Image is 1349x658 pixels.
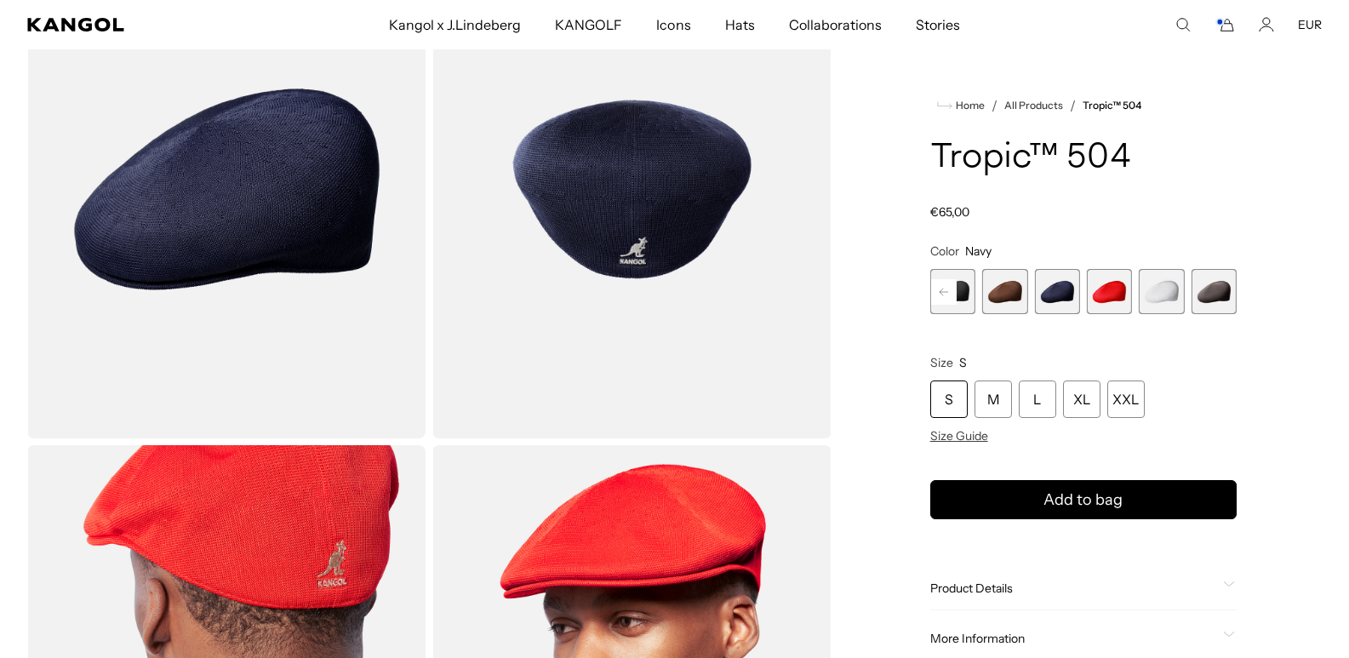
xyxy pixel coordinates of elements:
a: Tropic™ 504 [1083,100,1141,112]
button: Cart [1215,17,1235,32]
a: Home [937,98,985,113]
li: / [985,95,997,116]
div: 4 of 9 [930,269,975,314]
label: Navy [1034,269,1079,314]
div: 9 of 9 [1192,269,1237,314]
span: Color [930,243,959,259]
span: €65,00 [930,204,969,220]
span: Add to bag [1043,489,1123,512]
label: Scarlet [1087,269,1132,314]
div: XL [1063,380,1100,418]
label: Charcoal [1192,269,1237,314]
label: White [1139,269,1184,314]
span: Size Guide [930,428,988,443]
label: Brown [982,269,1027,314]
li: / [1063,95,1076,116]
span: Home [952,100,985,112]
div: L [1019,380,1056,418]
label: Black [930,269,975,314]
span: Size [930,355,953,370]
span: Product Details [930,581,1216,596]
a: All Products [1004,100,1063,112]
div: 5 of 9 [982,269,1027,314]
button: Add to bag [930,480,1237,519]
summary: Search here [1175,17,1191,32]
div: XXL [1107,380,1145,418]
div: S [930,380,968,418]
a: Kangol [27,18,257,31]
button: EUR [1298,17,1322,32]
span: S [959,355,967,370]
div: 7 of 9 [1087,269,1132,314]
div: 8 of 9 [1139,269,1184,314]
a: Account [1259,17,1274,32]
h1: Tropic™ 504 [930,140,1237,177]
nav: breadcrumbs [930,95,1237,116]
span: More Information [930,631,1216,646]
span: Navy [965,243,992,259]
div: M [975,380,1012,418]
div: 6 of 9 [1034,269,1079,314]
